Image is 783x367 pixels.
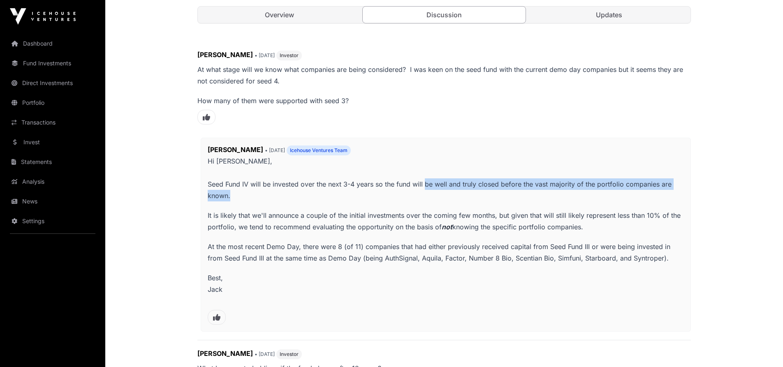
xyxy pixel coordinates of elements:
span: [PERSON_NAME] [197,51,253,59]
em: not [442,223,452,231]
span: Investor [280,52,299,59]
a: Transactions [7,113,99,132]
p: At what stage will we know what companies are being considered? I was keen on the seed fund with ... [197,64,691,87]
p: How many of them were supported with seed 3? [197,95,691,106]
a: News [7,192,99,210]
a: Portfolio [7,94,99,112]
span: • [DATE] [255,52,275,58]
span: Investor [280,351,299,358]
a: Direct Investments [7,74,99,92]
p: Best, Jack [208,272,684,307]
a: Analysis [7,173,99,191]
span: Like this comment [197,110,215,125]
a: Fund Investments [7,54,99,72]
img: Icehouse Ventures Logo [10,8,76,25]
span: Icehouse Ventures Team [290,147,347,154]
span: • [DATE] [255,351,275,357]
span: [PERSON_NAME] [197,349,253,358]
p: It is likely that we'll announce a couple of the initial investments over the coming few months, ... [208,210,684,233]
a: Discussion [362,6,526,23]
nav: Tabs [198,7,690,23]
a: Dashboard [7,35,99,53]
iframe: Chat Widget [742,328,783,367]
p: Hi [PERSON_NAME], Seed Fund IV will be invested over the next 3-4 years so the fund will be well ... [208,155,684,201]
a: Updates [527,7,690,23]
p: At the most recent Demo Day, there were 8 (of 11) companies that had either previously received c... [208,241,684,264]
span: Like this comment [208,310,226,325]
a: Settings [7,212,99,230]
a: Invest [7,133,99,151]
a: Statements [7,153,99,171]
a: Overview [198,7,361,23]
span: [PERSON_NAME] [208,145,263,154]
span: • [DATE] [265,147,285,153]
